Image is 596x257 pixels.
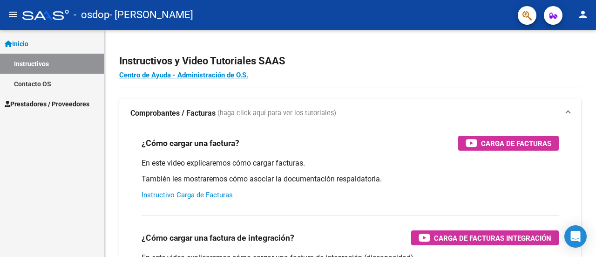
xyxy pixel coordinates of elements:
[142,137,239,150] h3: ¿Cómo cargar una factura?
[130,108,216,118] strong: Comprobantes / Facturas
[119,71,248,79] a: Centro de Ayuda - Administración de O.S.
[142,231,294,244] h3: ¿Cómo cargar una factura de integración?
[142,191,233,199] a: Instructivo Carga de Facturas
[481,138,551,149] span: Carga de Facturas
[5,39,28,49] span: Inicio
[109,5,193,25] span: - [PERSON_NAME]
[119,98,581,128] mat-expansion-panel-header: Comprobantes / Facturas (haga click aquí para ver los tutoriales)
[434,232,551,244] span: Carga de Facturas Integración
[577,9,589,20] mat-icon: person
[74,5,109,25] span: - osdop
[142,174,559,184] p: También les mostraremos cómo asociar la documentación respaldatoria.
[411,230,559,245] button: Carga de Facturas Integración
[564,225,587,248] div: Open Intercom Messenger
[142,158,559,168] p: En este video explicaremos cómo cargar facturas.
[119,52,581,70] h2: Instructivos y Video Tutoriales SAAS
[458,136,559,151] button: Carga de Facturas
[5,99,89,109] span: Prestadores / Proveedores
[217,108,336,118] span: (haga click aquí para ver los tutoriales)
[7,9,19,20] mat-icon: menu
